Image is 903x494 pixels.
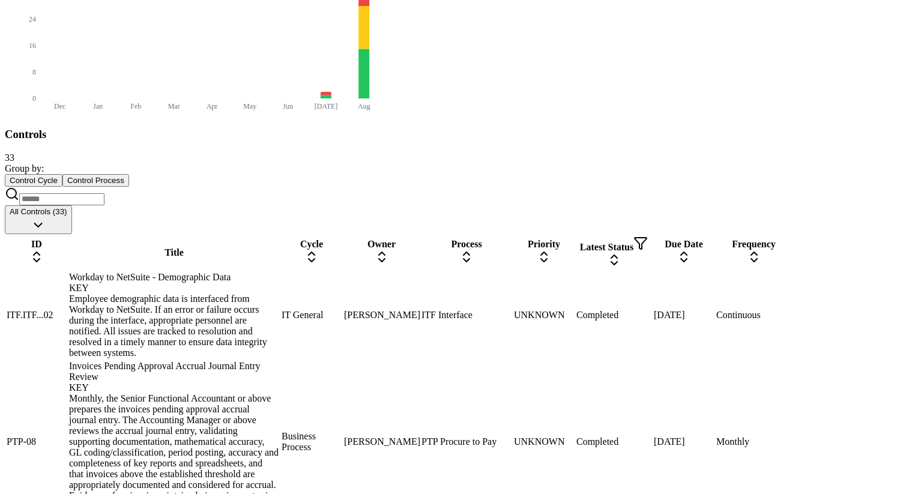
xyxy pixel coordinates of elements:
tspan: Feb [130,102,141,110]
span: 33 [5,152,14,163]
button: Control Cycle [5,174,62,187]
tspan: Aug [358,102,370,110]
div: [PERSON_NAME] [344,436,419,447]
div: Latest Status [576,236,651,253]
div: KEY [69,283,279,294]
div: Process [421,239,512,250]
td: Continuous [716,271,792,359]
div: ITF Interface [421,310,512,321]
span: All Controls (33) [10,207,67,216]
td: IT General [281,271,342,359]
div: Completed [576,436,651,447]
button: All Controls (33) [5,205,72,234]
tspan: 8 [32,68,36,76]
tspan: Jan [93,102,103,110]
div: ID [7,239,67,250]
tspan: 24 [29,15,36,23]
tspan: Apr [207,102,218,110]
div: [DATE] [654,436,714,447]
div: [PERSON_NAME] [344,310,419,321]
div: [DATE] [654,310,714,321]
div: Completed [576,310,651,321]
div: UNKNOWN [514,436,574,447]
div: Employee demographic data is interfaced from Workday to NetSuite. If an error or failure occurs d... [69,294,279,358]
tspan: May [243,102,256,110]
tspan: [DATE] [315,102,338,110]
div: UNKNOWN [514,310,574,321]
div: Due Date [654,239,714,250]
div: Invoices Pending Approval Accrual Journal Entry Review [69,361,279,393]
div: PTP Procure to Pay [421,436,512,447]
div: Cycle [282,239,342,250]
div: PTP-08 [7,436,67,447]
tspan: Mar [168,102,180,110]
tspan: 16 [29,41,36,50]
tspan: 0 [32,94,36,103]
div: ITF.ITF...02 [7,310,67,321]
h3: Controls [5,128,898,141]
tspan: Dec [54,102,65,110]
button: Control Process [62,174,129,187]
div: Workday to NetSuite - Demographic Data [69,272,279,294]
span: Group by: [5,163,44,173]
div: Title [69,247,279,258]
tspan: Jun [283,102,293,110]
div: Frequency [716,239,791,250]
div: KEY [69,382,279,393]
div: Priority [514,239,574,250]
div: Owner [344,239,419,250]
